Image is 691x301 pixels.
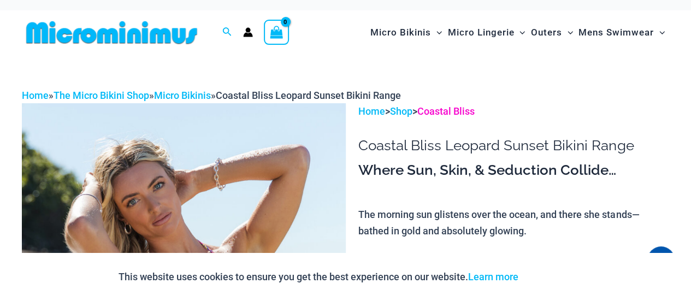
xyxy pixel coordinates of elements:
[154,90,211,101] a: Micro Bikinis
[216,90,401,101] span: Coastal Bliss Leopard Sunset Bikini Range
[447,19,514,46] span: Micro Lingerie
[431,19,442,46] span: Menu Toggle
[417,105,475,117] a: Coastal Bliss
[222,26,232,39] a: Search icon link
[578,19,654,46] span: Mens Swimwear
[468,271,518,282] a: Learn more
[358,161,669,180] h3: Where Sun, Skin, & Seduction Collide…
[370,19,431,46] span: Micro Bikinis
[562,19,573,46] span: Menu Toggle
[358,137,669,154] h1: Coastal Bliss Leopard Sunset Bikini Range
[368,16,445,49] a: Micro BikinisMenu ToggleMenu Toggle
[22,90,49,101] a: Home
[119,269,518,285] p: This website uses cookies to ensure you get the best experience on our website.
[527,264,573,290] button: Accept
[445,16,528,49] a: Micro LingerieMenu ToggleMenu Toggle
[358,105,385,117] a: Home
[528,16,576,49] a: OutersMenu ToggleMenu Toggle
[390,105,412,117] a: Shop
[366,14,669,51] nav: Site Navigation
[531,19,562,46] span: Outers
[358,103,669,120] p: > >
[514,19,525,46] span: Menu Toggle
[654,19,665,46] span: Menu Toggle
[243,27,253,37] a: Account icon link
[22,20,202,45] img: MM SHOP LOGO FLAT
[576,16,668,49] a: Mens SwimwearMenu ToggleMenu Toggle
[54,90,149,101] a: The Micro Bikini Shop
[264,20,289,45] a: View Shopping Cart, empty
[22,90,401,101] span: » » »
